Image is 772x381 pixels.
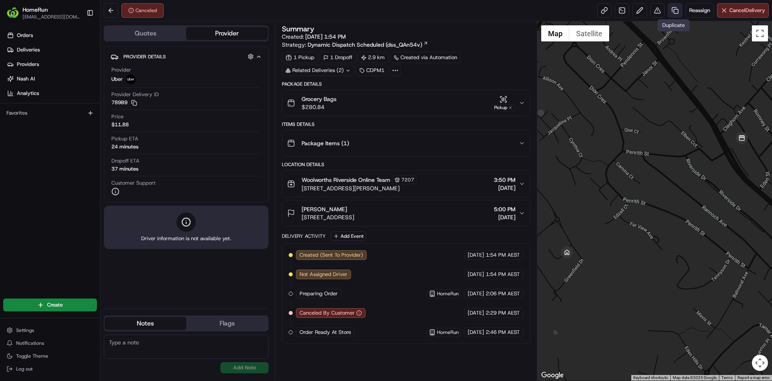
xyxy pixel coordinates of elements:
[539,370,566,381] img: Google
[305,33,346,40] span: [DATE] 1:54 PM
[657,19,690,31] div: Duplicate
[17,61,39,68] span: Providers
[486,290,520,297] span: 2:06 PM AEST
[689,7,710,14] span: Reassign
[308,41,422,49] span: Dynamic Dispatch Scheduled (dss_QAn54v)
[123,54,166,60] span: Provider Details
[17,75,35,82] span: Nash AI
[331,231,366,241] button: Add Event
[569,25,609,41] button: Show satellite imagery
[141,235,231,242] span: Driver information is not available yet.
[494,184,515,192] span: [DATE]
[16,366,33,372] span: Log out
[282,41,428,49] div: Strategy:
[282,33,346,41] span: Created:
[486,271,520,278] span: 1:54 PM AEST
[300,271,347,278] span: Not Assigned Driver
[3,299,97,311] button: Create
[752,25,768,41] button: Toggle fullscreen view
[282,161,530,168] div: Location Details
[468,309,484,317] span: [DATE]
[3,58,100,71] a: Providers
[282,130,530,156] button: Package Items (1)
[494,176,515,184] span: 3:50 PM
[16,353,48,359] span: Toggle Theme
[3,29,100,42] a: Orders
[3,325,97,336] button: Settings
[16,340,44,346] span: Notifications
[282,90,530,116] button: Grocery Bags$280.84Pickup
[320,52,356,63] div: 1 Dropoff
[468,290,484,297] span: [DATE]
[390,52,461,63] a: Created via Automation
[302,184,417,192] span: [STREET_ADDRESS][PERSON_NAME]
[752,355,768,371] button: Map camera controls
[541,25,569,41] button: Show street map
[111,113,123,120] span: Price
[111,76,123,83] span: Uber
[686,3,714,18] button: Reassign
[282,65,354,76] div: Related Deliveries (2)
[282,233,326,239] div: Delivery Activity
[17,90,39,97] span: Analytics
[3,3,83,23] button: HomeRunHomeRun[EMAIL_ADDRESS][DOMAIN_NAME]
[111,143,138,150] div: 24 minutes
[494,213,515,221] span: [DATE]
[186,27,268,40] button: Provider
[302,139,349,147] span: Package Items ( 1 )
[3,107,97,119] div: Favorites
[23,14,80,20] button: [EMAIL_ADDRESS][DOMAIN_NAME]
[3,72,100,85] a: Nash AI
[17,46,40,54] span: Deliveries
[302,205,347,213] span: [PERSON_NAME]
[17,32,33,39] span: Orders
[437,290,459,297] span: HomeRun
[717,3,769,18] button: CancelDelivery
[673,375,717,380] span: Map data ©2025 Google
[3,338,97,349] button: Notifications
[633,375,668,381] button: Keyboard shortcuts
[539,370,566,381] a: Open this area in Google Maps (opens a new window)
[300,329,351,336] span: Order Ready At Store
[3,350,97,362] button: Toggle Theme
[308,41,428,49] a: Dynamic Dispatch Scheduled (dss_QAn54v)
[23,6,48,14] button: HomeRun
[486,329,520,336] span: 2:46 PM AEST
[302,95,337,103] span: Grocery Bags
[302,103,337,111] span: $280.84
[282,171,530,197] button: Woolworths Riverside Online Team7207[STREET_ADDRESS][PERSON_NAME]3:50 PM[DATE]
[357,52,388,63] div: 2.9 km
[16,327,34,334] span: Settings
[111,179,156,187] span: Customer Support
[282,52,318,63] div: 1 Pickup
[729,7,765,14] span: Cancel Delivery
[186,317,268,330] button: Flags
[111,91,159,98] span: Provider Delivery ID
[282,200,530,226] button: [PERSON_NAME][STREET_ADDRESS]5:00 PM[DATE]
[111,165,138,173] div: 37 minutes
[6,6,19,19] img: HomeRun
[300,290,338,297] span: Preparing Order
[356,65,388,76] div: CDPM1
[111,99,137,106] button: 789B9
[105,27,186,40] button: Quotes
[121,3,164,18] button: Canceled
[300,251,363,259] span: Created (Sent To Provider)
[111,50,262,63] button: Provider Details
[47,301,63,309] span: Create
[302,213,354,221] span: [STREET_ADDRESS]
[282,81,530,87] div: Package Details
[468,251,484,259] span: [DATE]
[494,205,515,213] span: 5:00 PM
[721,375,733,380] a: Terms
[486,251,520,259] span: 1:54 PM AEST
[282,25,314,33] h3: Summary
[111,135,138,142] span: Pickup ETA
[491,104,515,111] div: Pickup
[105,317,186,330] button: Notes
[3,87,100,100] a: Analytics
